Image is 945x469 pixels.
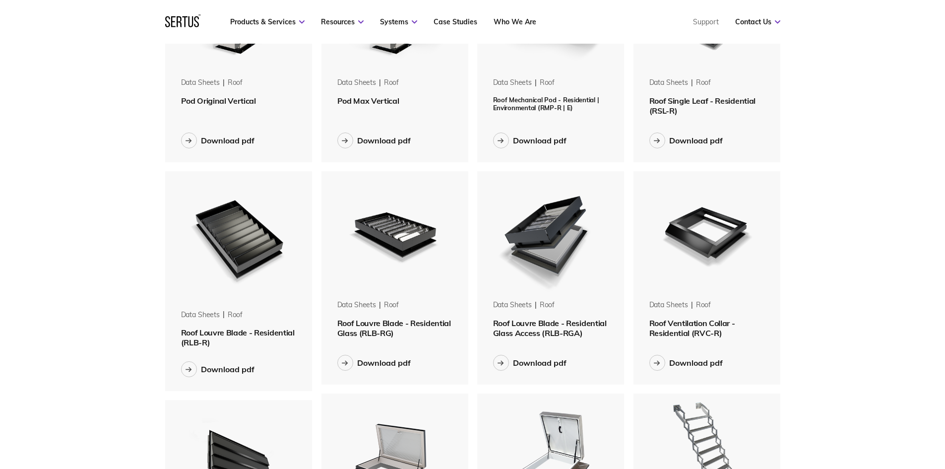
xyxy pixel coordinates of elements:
[693,17,719,26] a: Support
[230,17,305,26] a: Products & Services
[201,364,254,374] div: Download pdf
[181,310,220,320] div: Data Sheets
[735,17,780,26] a: Contact Us
[384,300,399,310] div: roof
[540,300,555,310] div: roof
[649,78,688,88] div: Data Sheets
[696,78,711,88] div: roof
[493,300,532,310] div: Data Sheets
[380,17,417,26] a: Systems
[513,358,567,368] div: Download pdf
[649,355,723,371] button: Download pdf
[228,310,243,320] div: roof
[494,17,536,26] a: Who We Are
[649,318,735,338] span: Roof Ventilation Collar - Residential (RVC-R)
[513,135,567,145] div: Download pdf
[540,78,555,88] div: roof
[337,133,411,148] button: Download pdf
[181,78,220,88] div: Data Sheets
[181,96,256,106] span: Pod Original Vertical
[493,96,599,112] span: Roof Mechanical Pod - Residential | Environmental (RMP-R | E)
[696,300,711,310] div: roof
[337,300,376,310] div: Data Sheets
[493,133,567,148] button: Download pdf
[357,135,411,145] div: Download pdf
[493,355,567,371] button: Download pdf
[669,358,723,368] div: Download pdf
[649,96,756,116] span: Roof Single Leaf - Residential (RSL-R)
[649,300,688,310] div: Data Sheets
[434,17,477,26] a: Case Studies
[201,135,254,145] div: Download pdf
[181,361,254,377] button: Download pdf
[337,78,376,88] div: Data Sheets
[384,78,399,88] div: roof
[649,133,723,148] button: Download pdf
[181,328,295,347] span: Roof Louvre Blade - Residential (RLB-R)
[228,78,243,88] div: roof
[669,135,723,145] div: Download pdf
[181,133,254,148] button: Download pdf
[766,354,945,469] iframe: Chat Widget
[337,318,451,338] span: Roof Louvre Blade - Residential Glass (RLB-RG)
[357,358,411,368] div: Download pdf
[321,17,364,26] a: Resources
[493,318,607,338] span: Roof Louvre Blade - Residential Glass Access (RLB-RGA)
[337,355,411,371] button: Download pdf
[493,78,532,88] div: Data Sheets
[337,96,399,106] span: Pod Max Vertical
